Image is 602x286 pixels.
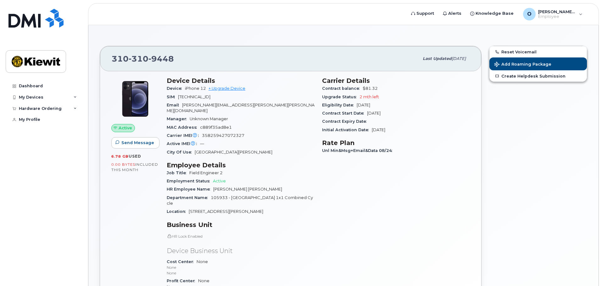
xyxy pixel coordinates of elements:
span: Job Title [167,170,189,175]
span: Device [167,86,185,91]
span: Email [167,103,182,107]
span: Last updated [423,56,452,61]
span: [TECHNICAL_ID] [178,94,210,99]
h3: Device Details [167,77,315,84]
span: 358259427072327 [202,133,244,138]
span: [DATE] [452,56,466,61]
span: 9448 [148,54,174,63]
span: Unknown Manager [190,116,228,121]
p: HR Lock Enabled [167,234,315,239]
span: City Of Use [167,150,195,154]
p: None [167,270,315,276]
button: Send Message [111,137,159,148]
span: Active [119,125,132,131]
span: 105933 - [GEOGRAPHIC_DATA] 1x1 Combined Cycle [167,195,313,206]
span: [PERSON_NAME][EMAIL_ADDRESS][PERSON_NAME][PERSON_NAME][DOMAIN_NAME] [167,103,315,113]
h3: Employee Details [167,161,315,169]
span: Cost Center [167,259,197,264]
span: iPhone 12 [185,86,206,91]
span: Add Roaming Package [494,62,551,68]
h3: Business Unit [167,221,315,229]
span: — [200,141,204,146]
a: + Upgrade Device [209,86,245,91]
span: [STREET_ADDRESS][PERSON_NAME] [189,209,263,214]
p: Device Business Unit [167,246,315,256]
span: Field Engineer 2 [189,170,223,175]
span: [DATE] [367,111,381,116]
h3: Rate Plan [322,139,470,147]
span: Contract balance [322,86,363,91]
span: Upgrade Status [322,94,360,99]
button: Add Roaming Package [489,57,587,70]
span: 310 [129,54,148,63]
span: Contract Start Date [322,111,367,116]
iframe: Messenger Launcher [575,259,597,281]
span: 310 [112,54,174,63]
span: [GEOGRAPHIC_DATA][PERSON_NAME] [195,150,272,154]
button: Reset Voicemail [489,46,587,57]
span: Profit Center [167,278,198,283]
span: Manager [167,116,190,121]
a: Create Helpdesk Submission [489,70,587,82]
span: Department Name [167,195,211,200]
img: iPhone_12.jpg [116,80,154,118]
span: Location [167,209,189,214]
span: 2 mth left [360,94,379,99]
span: Active [213,179,226,183]
span: Contract Expiry Date [322,119,370,124]
span: Eligibility Date [322,103,357,107]
span: Carrier IMEI [167,133,202,138]
span: c889f35ad8e1 [200,125,232,130]
span: Active IMEI [167,141,200,146]
span: 0.00 Bytes [111,162,135,167]
span: MAC Address [167,125,200,130]
span: used [129,154,141,159]
span: SIM [167,94,178,99]
span: $81.32 [363,86,378,91]
span: None [167,259,315,276]
span: HR Employee Name [167,187,213,192]
span: 6.78 GB [111,154,129,159]
span: Employment Status [167,179,213,183]
h3: Carrier Details [322,77,470,84]
span: [DATE] [372,127,385,132]
span: Initial Activation Date [322,127,372,132]
span: Unl Min&Msg+Email&Data 08/24 [322,148,395,153]
span: Send Message [121,140,154,146]
span: [PERSON_NAME] [PERSON_NAME] [213,187,282,192]
p: None [167,265,315,270]
span: [DATE] [357,103,370,107]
